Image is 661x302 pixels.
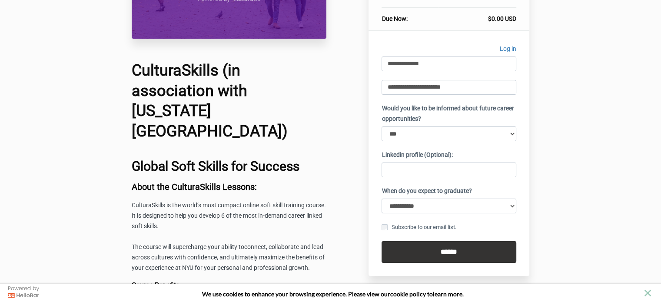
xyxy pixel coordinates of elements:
b: Course Benefits [132,281,179,289]
th: Due Now: [382,8,438,23]
label: Linkedin profile (Optional): [382,150,452,160]
span: CulturaSkills is the world’s most compact online soft skill training course. It is designed to he... [132,202,326,229]
span: connect, collaborate and lead across cultures with confidence, and ultimately maximize the benefi... [132,243,325,271]
span: learn more. [433,290,464,298]
a: Log in [500,44,516,56]
button: close [642,288,653,299]
label: Would you like to be informed about future career opportunities? [382,103,516,124]
strong: to [427,290,433,298]
span: The course will supercharge your ability to [132,243,244,250]
h3: About the CulturaSkills Lessons: [132,182,326,192]
span: We use cookies to enhance your browsing experience. Please view our [202,290,390,298]
span: $0.00 USD [488,15,516,22]
h1: CulturaSkills (in association with [US_STATE][GEOGRAPHIC_DATA]) [132,60,326,142]
a: cookie policy [390,290,426,298]
input: Subscribe to our email list. [382,224,388,230]
label: Subscribe to our email list. [382,222,456,232]
b: Global Soft Skills for Success [132,159,299,174]
label: When do you expect to graduate? [382,186,472,196]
